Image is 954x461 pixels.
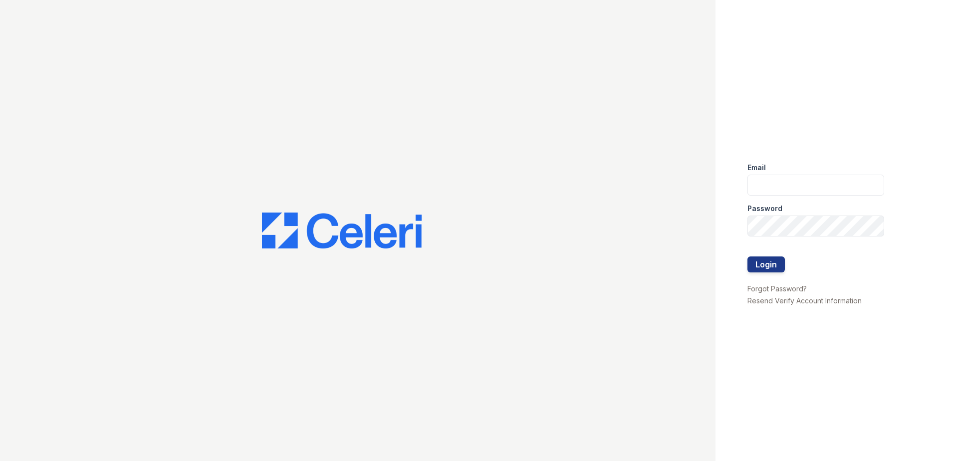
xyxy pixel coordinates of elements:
[262,213,422,248] img: CE_Logo_Blue-a8612792a0a2168367f1c8372b55b34899dd931a85d93a1a3d3e32e68fde9ad4.png
[747,296,862,305] a: Resend Verify Account Information
[747,256,785,272] button: Login
[747,204,782,214] label: Password
[747,284,807,293] a: Forgot Password?
[747,163,766,173] label: Email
